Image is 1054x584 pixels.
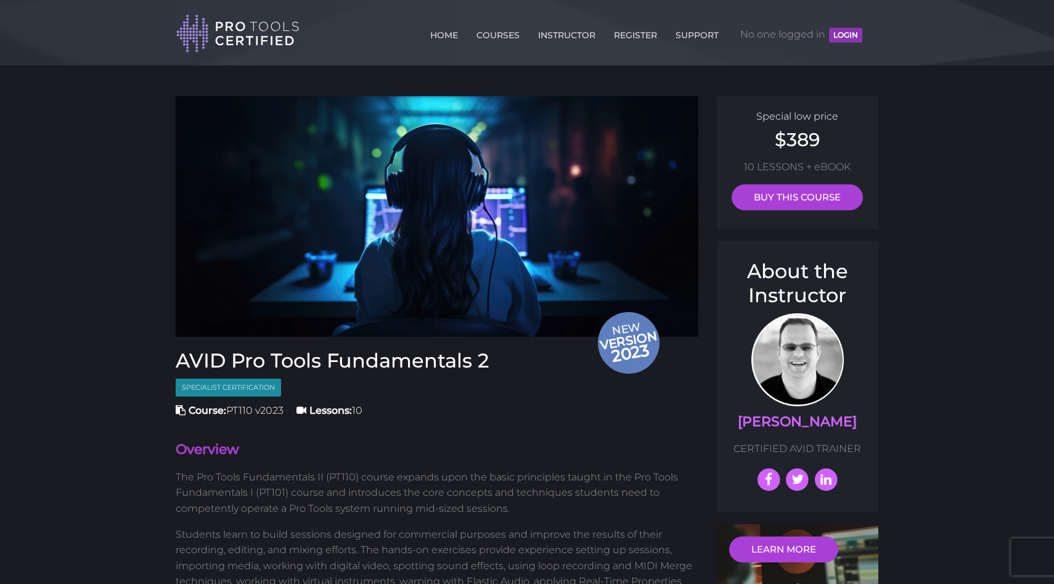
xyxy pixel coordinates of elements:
span: Special low price [756,110,838,122]
a: [PERSON_NAME] [738,413,857,430]
span: No one logged in [740,16,862,53]
a: HOME [427,23,461,43]
a: INSTRUCTOR [535,23,598,43]
h2: $389 [729,131,867,149]
strong: Course: [189,405,226,416]
span: version [597,332,659,348]
button: LOGIN [829,28,862,43]
strong: Lessons: [309,405,352,416]
p: The Pro Tools Fundamentals II (PT110) course expands upon the basic principles taught in the Pro ... [176,469,698,517]
h3: About the Instructor [729,260,867,307]
img: Prof. Scott [751,313,844,406]
p: CERTIFIED AVID TRAINER [729,441,867,457]
a: SUPPORT [672,23,722,43]
span: Specialist Certification [176,379,281,397]
img: Pro Tools Certified Logo [176,14,300,54]
span: 2023 [598,338,663,368]
p: 10 LESSONS + eBOOK [729,159,867,175]
span: New [597,319,663,368]
a: LEARN MORE [729,537,838,562]
a: COURSES [473,23,523,43]
span: 10 [296,405,362,416]
a: REGISTER [611,23,660,43]
span: PT110 v2023 [176,405,284,416]
a: BUY THIS COURSE [732,184,863,210]
img: Fundamentals 2 Course [176,96,698,337]
h4: Overview [176,440,698,459]
h3: AVID Pro Tools Fundamentals 2 [176,349,698,372]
